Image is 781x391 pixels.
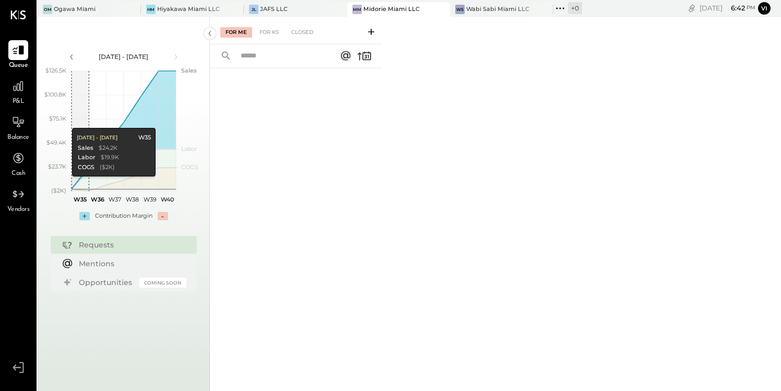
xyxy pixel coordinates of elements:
[7,205,30,215] span: Vendors
[1,112,36,143] a: Balance
[158,212,168,220] div: -
[160,196,173,203] text: W40
[79,277,134,288] div: Opportunities
[455,5,465,14] div: WS
[79,258,181,269] div: Mentions
[95,212,152,220] div: Contribution Margin
[181,67,197,74] text: Sales
[1,40,36,70] a: Queue
[54,5,96,14] div: Ogawa Miami
[568,2,582,14] div: + 0
[1,148,36,179] a: Cash
[13,97,25,106] span: P&L
[126,196,139,203] text: W38
[352,5,362,14] div: MM
[99,163,114,172] div: ($2K)
[260,5,288,14] div: JAFS LLC
[109,196,121,203] text: W37
[466,5,529,14] div: Wabi Sabi Miami LLC
[181,145,197,152] text: Labor
[79,240,181,250] div: Requests
[724,3,745,13] span: 6 : 42
[79,212,90,220] div: +
[249,5,258,14] div: JL
[146,5,156,14] div: HM
[700,3,755,13] div: [DATE]
[139,278,186,288] div: Coming Soon
[181,163,198,171] text: COGS
[138,134,150,142] div: W35
[98,144,117,152] div: $24.2K
[687,3,697,14] div: copy link
[76,134,117,141] div: [DATE] - [DATE]
[747,4,755,11] span: pm
[1,184,36,215] a: Vendors
[286,27,318,38] div: Closed
[48,163,66,170] text: $23.7K
[143,196,156,203] text: W39
[363,5,420,14] div: Midorie Miami LLC
[77,144,93,152] div: Sales
[77,153,95,162] div: Labor
[758,2,771,15] button: vi
[100,153,119,162] div: $19.9K
[43,5,52,14] div: OM
[45,67,66,74] text: $126.5K
[11,169,25,179] span: Cash
[254,27,284,38] div: For KS
[1,76,36,106] a: P&L
[157,5,220,14] div: Hiyakawa Miami LLC
[51,187,66,194] text: ($2K)
[77,163,94,172] div: COGS
[44,91,66,98] text: $100.8K
[9,61,28,70] span: Queue
[91,196,104,203] text: W36
[79,52,168,61] div: [DATE] - [DATE]
[46,139,66,146] text: $49.4K
[220,27,252,38] div: For Me
[7,133,29,143] span: Balance
[74,196,87,203] text: W35
[49,115,66,122] text: $75.1K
